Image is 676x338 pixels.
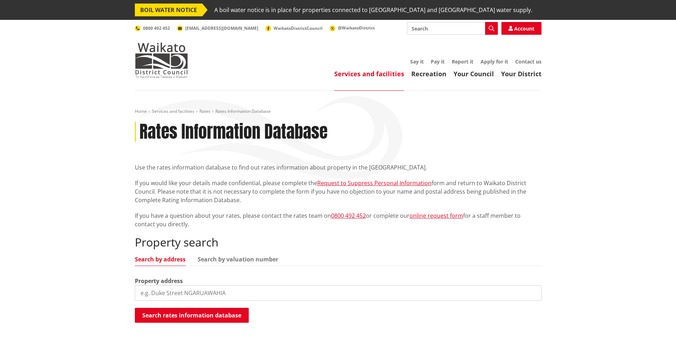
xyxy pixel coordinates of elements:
p: If you have a question about your rates, please contact the rates team on or complete our for a s... [135,211,542,228]
a: Services and facilities [334,70,404,78]
p: If you would like your details made confidential, please complete the form and return to Waikato ... [135,179,542,204]
button: Search rates information database [135,308,249,323]
h2: Property search [135,236,542,249]
input: e.g. Duke Street NGARUAWAHIA [135,285,542,301]
nav: breadcrumb [135,109,542,115]
span: 0800 492 452 [143,25,170,31]
a: Home [135,108,147,114]
a: WaikatoDistrictCouncil [265,25,323,31]
a: Report it [452,58,473,65]
a: [EMAIL_ADDRESS][DOMAIN_NAME] [177,25,258,31]
a: Apply for it [480,58,508,65]
p: Use the rates information database to find out rates information about property in the [GEOGRAPHI... [135,163,542,172]
img: Waikato District Council - Te Kaunihera aa Takiwaa o Waikato [135,43,188,78]
a: Search by valuation number [198,256,278,262]
span: Rates Information Database [215,108,271,114]
a: Recreation [411,70,446,78]
span: A boil water notice is in place for properties connected to [GEOGRAPHIC_DATA] and [GEOGRAPHIC_DAT... [214,4,532,16]
a: online request form [410,212,463,220]
a: Search by address [135,256,186,262]
span: [EMAIL_ADDRESS][DOMAIN_NAME] [185,25,258,31]
a: Your Council [454,70,494,78]
input: Search input [407,22,498,35]
a: @WaikatoDistrict [330,25,375,31]
a: Pay it [431,58,445,65]
a: Contact us [515,58,542,65]
a: 0800 492 452 [331,212,366,220]
a: Your District [501,70,542,78]
a: Services and facilities [152,108,194,114]
a: 0800 492 452 [135,25,170,31]
span: WaikatoDistrictCouncil [274,25,323,31]
span: @WaikatoDistrict [338,25,375,31]
a: Request to Suppress Personal Information [317,179,432,187]
span: BOIL WATER NOTICE [135,4,202,16]
a: Account [501,22,542,35]
a: Say it [410,58,424,65]
a: Rates [199,108,210,114]
h1: Rates Information Database [139,122,328,142]
label: Property address [135,277,183,285]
